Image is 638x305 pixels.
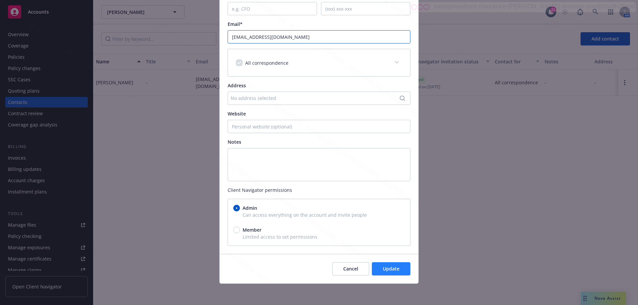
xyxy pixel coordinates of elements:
[228,82,246,89] span: Address
[243,204,257,211] span: Admin
[228,187,410,193] span: Client Navigator permissions
[228,2,317,15] input: e.g. CFO
[233,205,240,211] input: Admin
[231,95,401,102] div: No address selected
[321,2,410,15] input: (xxx) xxx-xxx
[233,211,405,218] span: Can access everything on the account and invite people
[372,262,410,275] button: Update
[343,266,358,272] span: Cancel
[228,92,410,105] button: No address selected
[228,120,410,133] input: Personal website (optional)
[228,49,410,76] div: All correspondence
[233,233,405,240] span: Limited access to set permissions
[228,139,241,145] span: Notes
[245,60,288,66] span: All correspondence
[400,96,405,101] svg: Search
[233,227,240,233] input: Member
[228,21,243,27] span: Email*
[228,30,410,43] input: example@email.com
[228,111,246,117] span: Website
[243,226,262,233] span: Member
[383,266,399,272] span: Update
[332,262,369,275] button: Cancel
